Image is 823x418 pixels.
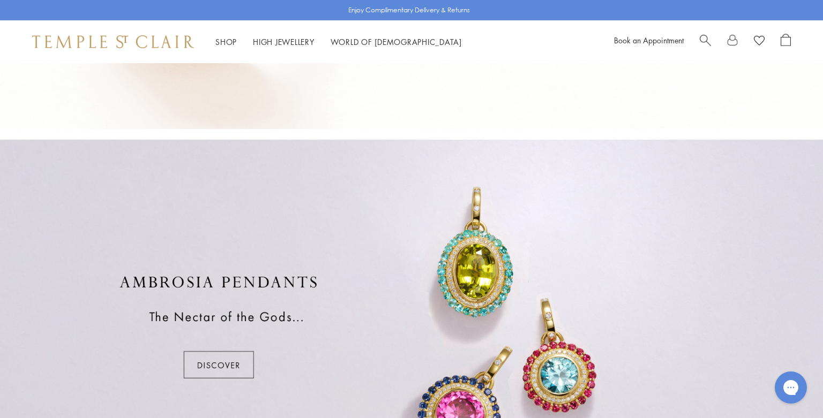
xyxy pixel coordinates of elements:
[348,5,470,16] p: Enjoy Complimentary Delivery & Returns
[32,35,194,48] img: Temple St. Clair
[215,35,462,49] nav: Main navigation
[614,35,684,45] a: Book an Appointment
[700,34,711,50] a: Search
[215,36,237,47] a: ShopShop
[769,368,812,407] iframe: Gorgias live chat messenger
[781,34,791,50] a: Open Shopping Bag
[754,34,765,50] a: View Wishlist
[253,36,315,47] a: High JewelleryHigh Jewellery
[331,36,462,47] a: World of [DEMOGRAPHIC_DATA]World of [DEMOGRAPHIC_DATA]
